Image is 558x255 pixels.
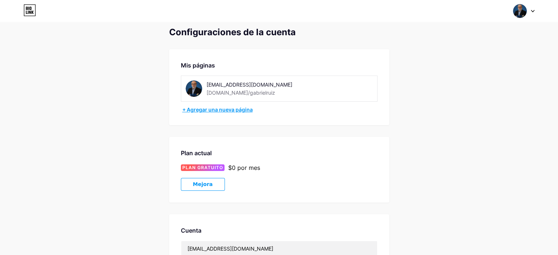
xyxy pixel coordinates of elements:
[513,4,527,18] img: Gabriel Ruiz
[182,165,223,170] font: PLAN GRATUITO
[181,62,215,69] font: Mis páginas
[181,178,225,191] button: Mejora
[182,106,253,113] font: + Agregar una nueva página
[207,90,275,96] font: [DOMAIN_NAME]/gabrielruiz
[169,27,296,37] font: Configuraciones de la cuenta
[181,149,212,157] font: Plan actual
[181,227,201,234] font: Cuenta
[193,181,213,187] font: Mejora
[186,80,202,97] img: Gabriel Ruiz
[207,81,292,88] font: [EMAIL_ADDRESS][DOMAIN_NAME]
[228,164,260,171] font: $0 por mes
